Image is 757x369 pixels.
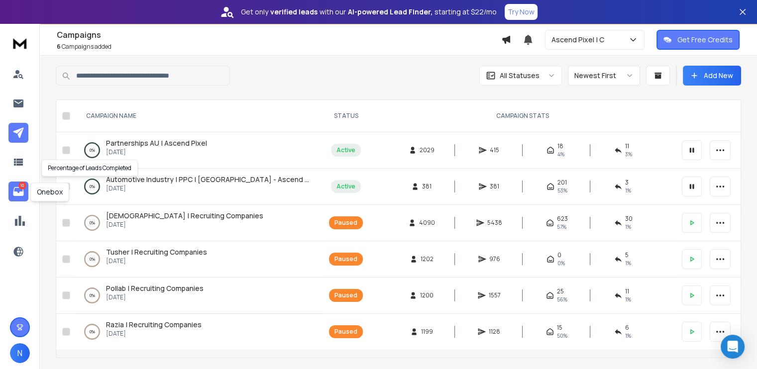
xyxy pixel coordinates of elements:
span: 3 [625,179,629,186]
span: 53 % [557,186,567,194]
button: N [10,343,30,363]
h1: Campaigns [57,29,501,41]
td: 0%[DEMOGRAPHIC_DATA] | Recruiting Companies[DATE] [74,205,323,241]
span: 57 % [557,223,566,231]
p: [DATE] [106,184,313,192]
span: 1202 [421,255,433,263]
div: Active [336,183,355,190]
span: Automotive Industry | PPC | [GEOGRAPHIC_DATA] - Ascend Pixel [106,175,321,184]
p: 0 % [90,182,95,191]
p: [DATE] [106,257,207,265]
a: Automotive Industry | PPC | [GEOGRAPHIC_DATA] - Ascend Pixel [106,175,313,184]
td: 0%Razia | Recruiting Companies[DATE] [74,314,323,350]
span: 0 [557,251,561,259]
span: 56 % [557,295,567,303]
button: Add New [683,66,741,86]
th: CAMPAIGN NAME [74,100,323,132]
button: Get Free Credits [656,30,740,50]
p: Campaigns added [57,43,501,51]
span: 201 [557,179,567,186]
span: 623 [557,215,568,223]
p: 0 % [90,254,95,264]
button: Try Now [505,4,538,20]
span: 1 % [625,186,631,194]
span: 4090 [419,219,435,227]
span: 2029 [420,146,434,154]
span: 11 [625,142,629,150]
span: 976 [489,255,500,263]
span: 1199 [421,328,433,336]
span: 50 % [557,332,567,340]
button: Newest First [568,66,640,86]
td: 0%Pollab | Recruiting Companies[DATE] [74,277,323,314]
strong: AI-powered Lead Finder, [348,7,433,17]
p: All Statuses [500,71,540,81]
span: 1128 [489,328,500,336]
div: Percentage of Leads Completed [41,160,138,177]
span: 5438 [487,219,502,227]
span: 25 [557,287,564,295]
span: Razia | Recruiting Companies [106,320,202,329]
a: 10 [8,182,28,201]
th: STATUS [323,100,369,132]
a: Tusher | Recruiting Companies [106,247,207,257]
span: 381 [490,183,500,190]
div: Paused [334,219,357,227]
p: 10 [18,182,26,189]
th: CAMPAIGN STATS [369,100,676,132]
span: 11 [625,287,629,295]
div: Paused [334,328,357,336]
div: Onebox [30,183,69,201]
div: Open Intercom Messenger [721,335,745,359]
p: 0 % [90,145,95,155]
span: 1 % [625,223,631,231]
span: 6 [625,324,629,332]
div: Paused [334,291,357,299]
span: 381 [422,183,432,190]
span: 6 [57,42,61,51]
p: Ascend Pixel | C [551,35,608,45]
span: 4 % [557,150,564,158]
td: 0%Tusher | Recruiting Companies[DATE] [74,241,323,277]
p: 0 % [90,218,95,228]
p: 0 % [90,290,95,300]
p: Get Free Credits [677,35,733,45]
p: Try Now [508,7,535,17]
td: 0%Automotive Industry | PPC | [GEOGRAPHIC_DATA] - Ascend Pixel[DATE] [74,169,323,205]
p: [DATE] [106,221,263,229]
p: Get only with our starting at $22/mo [241,7,497,17]
span: 3 % [625,150,632,158]
span: 5 [625,251,629,259]
a: Pollab | Recruiting Companies [106,283,204,293]
span: 1 % [625,295,631,303]
strong: verified leads [270,7,318,17]
td: 0%Partnerships AU | Ascend Pixel[DATE] [74,132,323,169]
span: 1200 [420,291,433,299]
span: 30 [625,215,633,223]
p: [DATE] [106,330,202,338]
span: 0% [557,259,565,267]
a: Partnerships AU | Ascend Pixel [106,138,207,148]
span: 18 [557,142,563,150]
p: [DATE] [106,293,204,301]
img: logo [10,34,30,52]
a: [DEMOGRAPHIC_DATA] | Recruiting Companies [106,211,263,221]
span: 1 % [625,259,631,267]
span: 415 [490,146,500,154]
span: 1557 [489,291,501,299]
p: [DATE] [106,148,207,156]
span: 15 [557,324,562,332]
div: Paused [334,255,357,263]
span: 1 % [625,332,631,340]
a: Razia | Recruiting Companies [106,320,202,330]
span: [DEMOGRAPHIC_DATA] | Recruiting Companies [106,211,263,220]
p: 0 % [90,327,95,337]
div: Active [336,146,355,154]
